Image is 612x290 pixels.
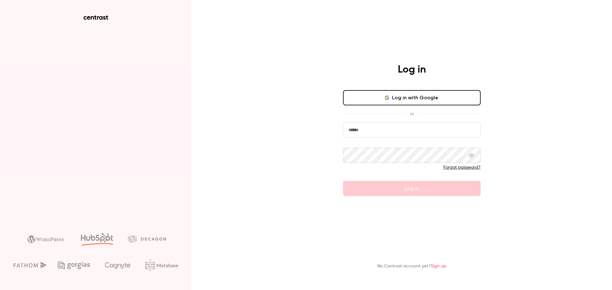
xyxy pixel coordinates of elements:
[128,235,166,242] img: decagon
[343,90,481,105] button: Log in with Google
[407,110,417,117] span: or
[431,264,446,268] a: Sign up
[377,263,446,270] p: No Contrast account yet?
[443,165,481,170] a: Forgot password?
[398,63,426,76] h4: Log in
